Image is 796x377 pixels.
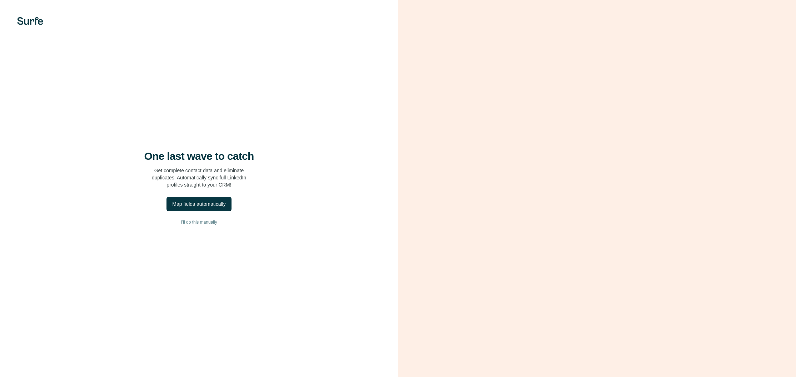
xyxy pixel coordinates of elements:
h4: One last wave to catch [144,150,254,163]
div: Map fields automatically [172,200,225,208]
button: Map fields automatically [166,197,231,211]
img: Surfe's logo [17,17,43,25]
button: I’ll do this manually [14,217,384,228]
span: I’ll do this manually [181,219,217,225]
p: Get complete contact data and eliminate duplicates. Automatically sync full LinkedIn profiles str... [152,167,247,188]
